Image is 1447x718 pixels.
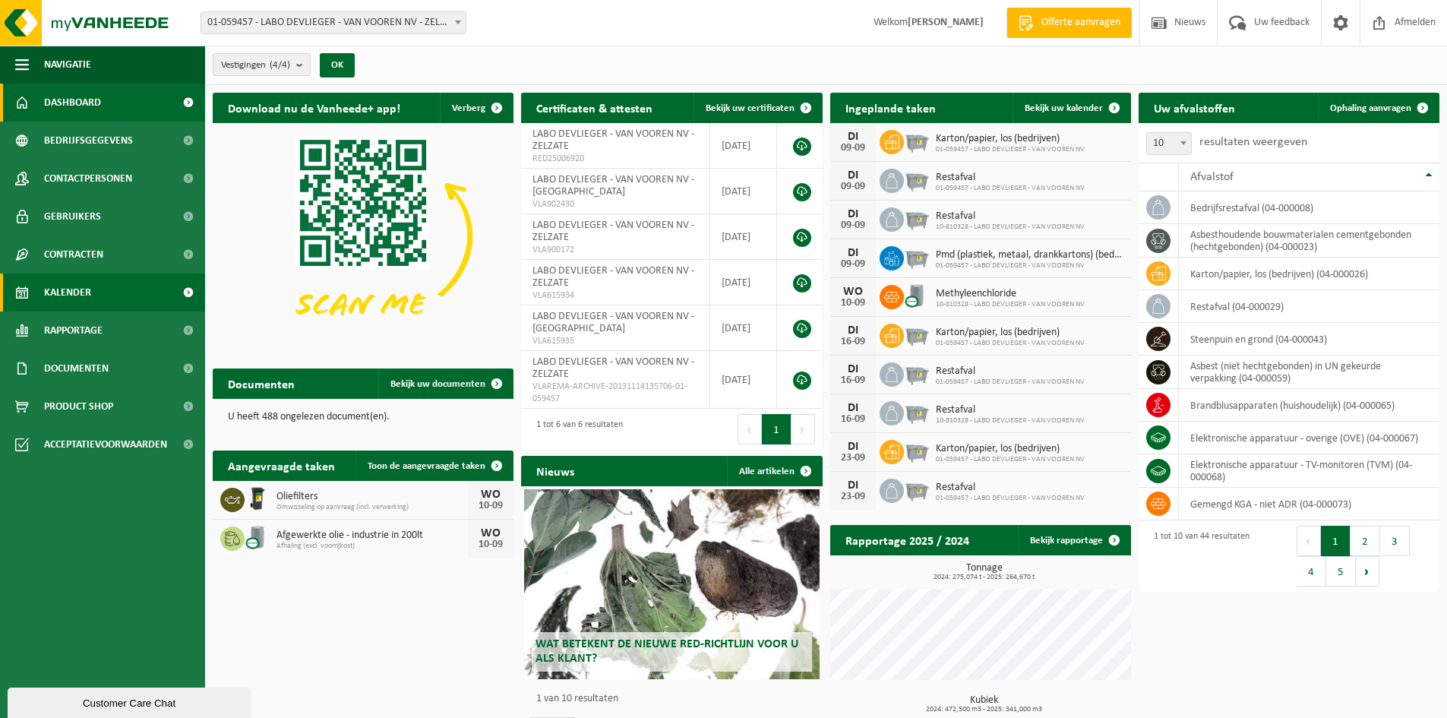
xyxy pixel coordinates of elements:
[44,312,103,350] span: Rapportage
[44,274,91,312] span: Kalender
[276,542,468,551] span: Afhaling (excl. voorrijkost)
[1351,526,1380,556] button: 2
[44,160,132,198] span: Contactpersonen
[1179,290,1439,323] td: restafval (04-000029)
[936,172,1085,184] span: Restafval
[524,489,819,679] a: Wat betekent de nieuwe RED-richtlijn voor u als klant?
[1179,422,1439,454] td: elektronische apparatuur - overige (OVE) (04-000067)
[532,198,698,210] span: VLA902430
[693,93,821,123] a: Bekijk uw certificaten
[936,261,1123,270] span: 01-059457 - LABO DEVLIEGER - VAN VOOREN NV
[936,184,1085,193] span: 01-059457 - LABO DEVLIEGER - VAN VOOREN NV
[838,695,1131,713] h3: Kubiek
[1179,191,1439,224] td: bedrijfsrestafval (04-000008)
[1146,132,1192,155] span: 10
[838,375,868,386] div: 16-09
[213,123,513,349] img: Download de VHEPlus App
[838,169,868,182] div: DI
[245,486,270,511] img: WB-0240-HPE-BK-01
[710,351,777,409] td: [DATE]
[276,530,468,542] span: Afgewerkte olie - industrie in 200lt
[355,451,512,481] a: Toon de aangevraagde taken
[44,425,167,463] span: Acceptatievoorwaarden
[44,46,91,84] span: Navigatie
[838,247,868,259] div: DI
[710,169,777,214] td: [DATE]
[936,378,1085,387] span: 01-059457 - LABO DEVLIEGER - VAN VOOREN NV
[738,414,762,444] button: Previous
[936,494,1085,503] span: 01-059457 - LABO DEVLIEGER - VAN VOOREN NV
[904,438,930,463] img: WB-2500-GAL-GY-01
[838,143,868,153] div: 09-09
[532,381,698,405] span: VLAREMA-ARCHIVE-20131114135706-01-059457
[1018,525,1129,555] a: Bekijk rapportage
[710,260,777,305] td: [DATE]
[710,214,777,260] td: [DATE]
[936,416,1085,425] span: 10-810328 - LABO DEVLIEGER - VAN VOOREN NV
[936,288,1085,300] span: Methyleenchloride
[838,220,868,231] div: 09-09
[276,503,468,512] span: Omwisseling op aanvraag (incl. verwerking)
[904,244,930,270] img: WB-2500-GAL-GY-01
[838,208,868,220] div: DI
[213,451,350,480] h2: Aangevraagde taken
[1179,488,1439,520] td: gemengd KGA - niet ADR (04-000073)
[1190,171,1234,183] span: Afvalstof
[245,524,270,550] img: LP-LD-00200-CU
[838,479,868,492] div: DI
[390,379,485,389] span: Bekijk uw documenten
[838,286,868,298] div: WO
[532,220,694,243] span: LABO DEVLIEGER - VAN VOOREN NV - ZELZATE
[838,298,868,308] div: 10-09
[1013,93,1129,123] a: Bekijk uw kalender
[1321,526,1351,556] button: 1
[532,311,694,334] span: LABO DEVLIEGER - VAN VOOREN NV - [GEOGRAPHIC_DATA]
[936,223,1085,232] span: 10-810328 - LABO DEVLIEGER - VAN VOOREN NV
[532,174,694,198] span: LABO DEVLIEGER - VAN VOOREN NV - [GEOGRAPHIC_DATA]
[1006,8,1132,38] a: Offerte aanvragen
[1025,103,1103,113] span: Bekijk uw kalender
[536,694,814,704] p: 1 van 10 resultaten
[1380,526,1410,556] button: 3
[710,123,777,169] td: [DATE]
[762,414,791,444] button: 1
[838,453,868,463] div: 23-09
[1179,224,1439,258] td: asbesthoudende bouwmaterialen cementgebonden (hechtgebonden) (04-000023)
[532,153,698,165] span: RED25006920
[830,525,984,555] h2: Rapportage 2025 / 2024
[1326,556,1356,587] button: 5
[904,128,930,153] img: WB-2500-GAL-GY-01
[904,205,930,231] img: WB-2500-GAL-GY-01
[529,413,623,446] div: 1 tot 6 van 6 resultaten
[532,128,694,152] span: LABO DEVLIEGER - VAN VOOREN NV - ZELZATE
[1199,136,1307,148] label: resultaten weergeven
[838,337,868,347] div: 16-09
[936,249,1123,261] span: Pmd (plastiek, metaal, drankkartons) (bedrijven)
[838,402,868,414] div: DI
[1179,389,1439,422] td: brandblusapparaten (huishoudelijk) (04-000065)
[1330,103,1411,113] span: Ophaling aanvragen
[904,476,930,502] img: WB-2500-GAL-GY-01
[440,93,512,123] button: Verberg
[936,300,1085,309] span: 10-810328 - LABO DEVLIEGER - VAN VOOREN NV
[378,368,512,399] a: Bekijk uw documenten
[221,54,290,77] span: Vestigingen
[904,283,930,308] img: LP-LD-00200-CU
[276,491,468,503] span: Oliefilters
[936,455,1085,464] span: 01-059457 - LABO DEVLIEGER - VAN VOOREN NV
[904,166,930,192] img: WB-2500-GAL-GY-01
[521,93,668,122] h2: Certificaten & attesten
[936,133,1085,145] span: Karton/papier, los (bedrijven)
[452,103,485,113] span: Verberg
[936,339,1085,348] span: 01-059457 - LABO DEVLIEGER - VAN VOOREN NV
[1297,556,1326,587] button: 4
[936,210,1085,223] span: Restafval
[228,412,498,422] p: U heeft 488 ongelezen document(en).
[201,12,466,33] span: 01-059457 - LABO DEVLIEGER - VAN VOOREN NV - ZELZATE
[838,574,1131,581] span: 2024: 275,074 t - 2025: 264,670 t
[838,441,868,453] div: DI
[838,259,868,270] div: 09-09
[44,84,101,122] span: Dashboard
[838,706,1131,713] span: 2024: 472,500 m3 - 2025: 341,000 m3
